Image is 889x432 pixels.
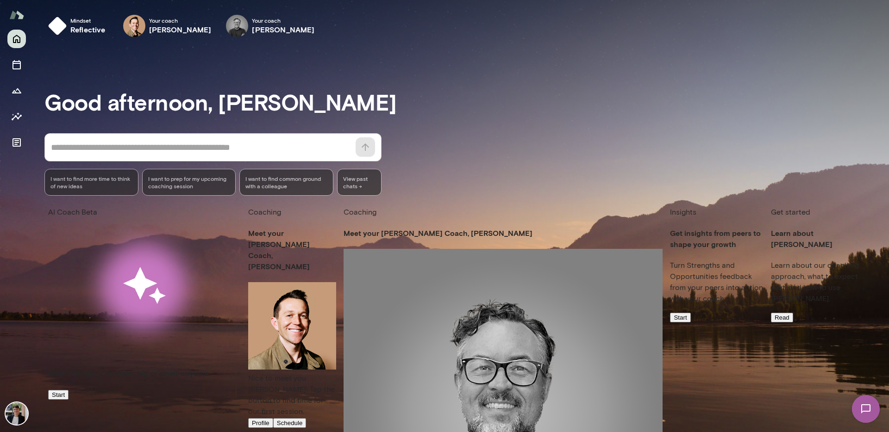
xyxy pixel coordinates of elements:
[248,208,281,216] span: Coaching
[48,208,97,216] span: AI Coach Beta
[248,228,336,272] h4: Meet your [PERSON_NAME] Coach, [PERSON_NAME]
[44,11,113,41] button: Mindsetreflective
[239,169,333,196] div: I want to find common ground with a colleague
[7,81,26,100] button: Growth Plan
[344,208,376,216] span: Coaching
[7,56,26,74] button: Sessions
[219,11,321,41] div: Dane HowardYour coach[PERSON_NAME]
[252,17,314,24] span: Your coach
[149,24,212,35] h6: [PERSON_NAME]
[337,169,382,196] span: View past chats ->
[252,24,314,35] h6: [PERSON_NAME]
[7,30,26,48] button: Home
[148,175,230,190] span: I want to prep for my upcoming coaching session
[6,402,28,425] img: Maxime Dubreucq
[44,89,889,115] h3: Good afternoon, [PERSON_NAME]
[344,228,663,239] h4: Meet your [PERSON_NAME] Coach, [PERSON_NAME]
[48,218,241,355] img: AI Workflows
[70,17,106,24] span: Mindset
[50,175,132,190] span: I want to find more time to think of new ideas
[44,169,138,196] div: I want to find more time to think of new ideas
[226,15,248,37] img: Dane Howard
[245,175,327,190] span: I want to find common ground with a colleague
[771,208,810,216] span: Get started
[142,169,236,196] div: I want to prep for my upcoming coaching session
[248,418,273,428] button: Profile
[9,6,24,24] img: Mento
[48,17,67,35] img: mindset
[70,24,106,35] h6: reflective
[771,260,867,304] p: Learn about our coaching approach, what to expect next, and how to use [PERSON_NAME].
[7,133,26,152] button: Documents
[670,228,763,250] h4: Get insights from peers to shape your growth
[248,374,335,416] span: Nice to meet you [PERSON_NAME]! Tap the button to find time for our first session.
[7,107,26,126] button: Insights
[248,282,336,370] img: David Mitchell Mitchell
[273,418,307,428] button: Schedule
[149,17,212,24] span: Your coach
[771,228,867,250] h4: Learn about [PERSON_NAME]
[117,11,218,41] div: David MitchellYour coach[PERSON_NAME]
[670,208,696,216] span: Insights
[670,313,690,322] button: Start
[670,260,763,304] p: Turn Strengths and Opportunities feedback from your peers into action with your coach.
[123,15,145,37] img: David Mitchell
[771,313,793,322] button: Read
[48,368,241,379] h4: Work through a problem, big or small, anytime.
[48,390,69,400] button: Start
